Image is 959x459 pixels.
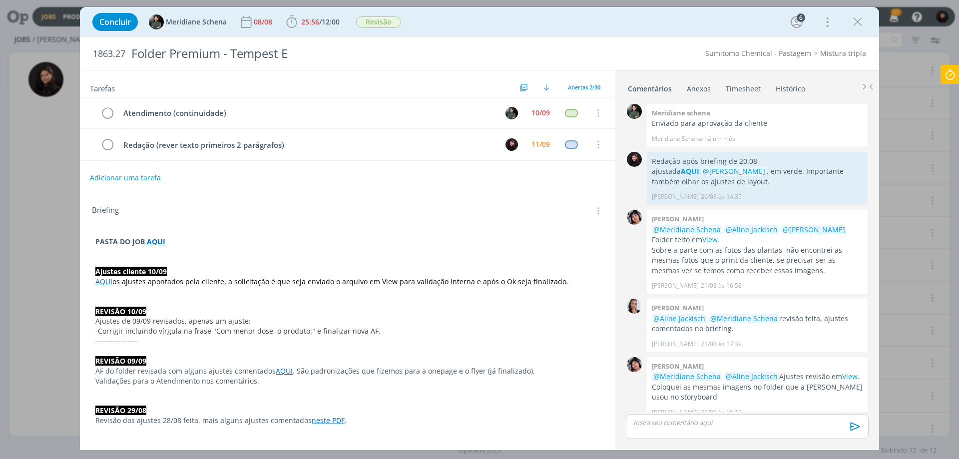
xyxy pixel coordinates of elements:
[127,41,540,66] div: Folder Premium - Tempest E
[99,18,131,26] span: Concluir
[301,17,319,26] span: 25:56
[710,314,778,323] span: @Meridiane Schena
[504,105,519,120] button: M
[705,48,811,58] a: Sumitomo Chemical - Pastagem
[147,237,165,246] a: AQUI
[345,416,347,425] span: .
[95,366,600,376] p: AF do folder revisada com alguns ajustes comentados . São padronizações que fizemos para a onepag...
[652,192,699,201] p: [PERSON_NAME]
[95,326,381,336] span: -Corrigir incluindo vírgula na frase "Com menor dose, o produto:" e finalizar nova AF.
[112,277,568,286] span: os ajustes apontados pela cliente, a solicitação é que seja enviado o arquivo em View para valida...
[652,134,702,143] p: Meridiane Schena
[319,17,322,26] span: /
[568,83,600,91] span: Abertas 2/30
[312,416,345,425] a: neste PDF
[652,156,863,187] p: Redação após briefing de 20.08 ajustada , , em verde. Importante também olhar os ajustes de layout.
[797,13,805,22] div: 6
[789,14,805,30] button: 6
[149,14,227,29] button: MMeridiane Schena
[725,79,761,94] a: Timesheet
[701,408,742,417] span: 22/08 às 16:10
[652,340,699,349] p: [PERSON_NAME]
[703,166,765,176] span: @[PERSON_NAME]
[652,108,710,117] b: Meridiane schena
[627,210,642,225] img: E
[652,382,863,403] p: Coloquei as mesmas imagens no folder que a [PERSON_NAME] usou no storyboard
[531,109,550,116] div: 10/09
[166,18,227,25] span: Meridiane Schena
[95,336,138,346] span: -----------------
[504,137,519,152] button: L
[653,314,705,323] span: @Aline Jackisch
[701,192,742,201] span: 20/08 às 14:35
[505,107,518,119] img: M
[276,366,293,376] a: AQUI
[95,416,600,426] p: Revisão dos ajustes 28/08 feita, mais alguns ajustes comentados
[149,14,164,29] img: M
[95,356,146,366] strong: REVISÃO 09/09
[652,214,704,223] b: [PERSON_NAME]
[820,48,866,58] a: Mistura tripla
[627,299,642,314] img: C
[652,372,863,382] p: Ajustes revisão em .
[627,79,672,94] a: Comentários
[726,372,778,381] span: @Aline Jackisch
[92,13,138,31] button: Concluir
[783,225,845,234] span: @[PERSON_NAME]
[652,245,863,276] p: Sobre a parte com as fotos das plantas, não encontrei as mesmas fotos que o print da cliente, se ...
[505,138,518,151] img: L
[726,225,778,234] span: @Aline Jackisch
[95,307,146,316] strong: REVISÃO 10/09
[284,14,342,30] button: 25:56/12:00
[95,277,112,286] a: AQUI
[681,166,699,176] a: AQUI
[701,340,742,349] span: 21/08 às 17:39
[119,107,496,119] div: Atendimento (continuidade)
[652,408,699,417] p: [PERSON_NAME]
[543,84,549,90] img: arrow-down.svg
[704,134,735,143] span: há um mês
[687,84,711,94] div: Anexos
[95,316,251,326] span: Ajustes de 09/09 revisados, apenas um ajuste:
[531,141,550,148] div: 11/09
[95,237,145,246] strong: PASTA DO JOB
[653,225,721,234] span: @Meridiane Schena
[627,104,642,119] img: M
[653,372,721,381] span: @Meridiane Schena
[842,372,858,381] a: View
[775,79,806,94] a: Histórico
[652,281,699,290] p: [PERSON_NAME]
[652,303,704,312] b: [PERSON_NAME]
[702,235,718,244] a: View
[95,376,600,386] p: Validações para o Atendimento nos comentários.
[89,169,161,187] button: Adicionar uma tarefa
[322,17,340,26] span: 12:00
[356,16,401,28] span: Revisão
[652,235,863,245] p: Folder feito em .
[627,357,642,372] img: E
[356,16,402,28] button: Revisão
[652,118,863,128] p: Enviado para aprovação da cliente
[95,267,167,276] strong: Ajustes cliente 10/09
[652,362,704,371] b: [PERSON_NAME]
[80,7,879,450] div: dialog
[254,18,274,25] div: 08/08
[93,48,125,59] span: 1863.27
[652,314,863,334] p: revisão feita, ajustes comentados no briefing.
[90,81,115,93] span: Tarefas
[95,406,146,415] strong: REVISÃO 29/08
[701,281,742,290] span: 21/08 às 16:58
[119,139,496,151] div: Redação (rever texto primeiros 2 parágrafos)
[92,204,119,217] span: Briefing
[627,152,642,167] img: L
